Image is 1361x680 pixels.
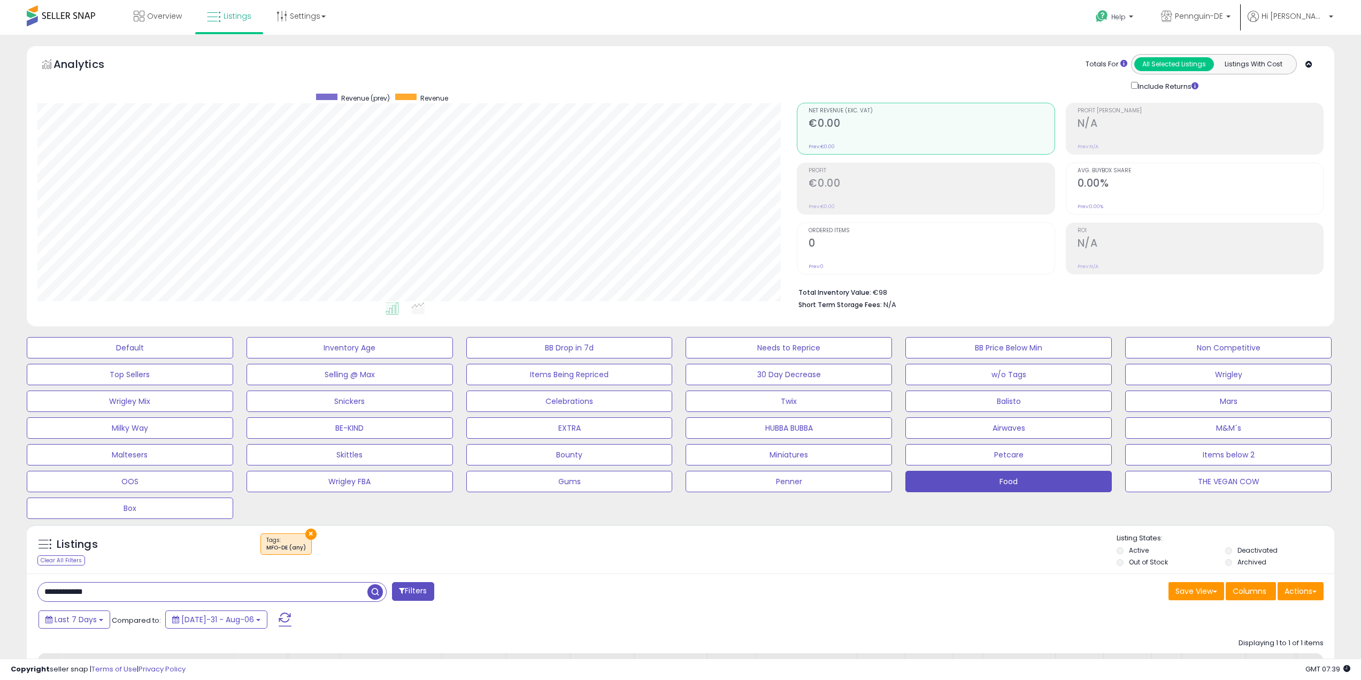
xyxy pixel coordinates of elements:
[27,471,233,492] button: OOS
[686,391,892,412] button: Twix
[905,471,1112,492] button: Food
[1233,586,1266,597] span: Columns
[305,529,317,540] button: ×
[1125,417,1332,439] button: M&M´s
[247,417,453,439] button: BE-KIND
[883,300,896,310] span: N/A
[11,664,50,674] strong: Copyright
[639,658,703,669] div: [PERSON_NAME]
[1078,117,1323,132] h2: N/A
[247,391,453,412] button: Snickers
[53,57,125,74] h5: Analytics
[466,391,673,412] button: Celebrations
[1168,582,1224,600] button: Save View
[905,444,1112,465] button: Petcare
[66,658,233,669] div: Title
[247,444,453,465] button: Skittles
[27,444,233,465] button: Maltesers
[1125,364,1332,385] button: Wrigley
[809,143,835,150] small: Prev: €0.00
[712,658,751,680] div: Ordered Items
[39,610,110,629] button: Last 7 Days
[686,471,892,492] button: Penner
[247,364,453,385] button: Selling @ Max
[147,11,182,21] span: Overview
[1125,391,1332,412] button: Mars
[420,94,448,103] span: Revenue
[1175,11,1223,21] span: Pennguin-DE
[809,263,824,270] small: Prev: 0
[798,285,1316,298] li: €98
[1078,108,1323,114] span: Profit [PERSON_NAME]
[809,117,1054,132] h2: €0.00
[266,536,306,552] span: Tags :
[1213,57,1293,71] button: Listings With Cost
[686,337,892,358] button: Needs to Reprice
[575,658,630,669] div: Min Price
[686,364,892,385] button: 30 Day Decrease
[293,658,336,669] div: Fulfillment
[798,300,882,309] b: Short Term Storage Fees:
[1129,557,1168,567] label: Out of Stock
[1078,237,1323,251] h2: N/A
[27,391,233,412] button: Wrigley Mix
[1129,546,1149,555] label: Active
[1078,143,1098,150] small: Prev: N/A
[466,444,673,465] button: Bounty
[224,11,251,21] span: Listings
[686,417,892,439] button: HUBBA BUBBA
[27,364,233,385] button: Top Sellers
[27,417,233,439] button: Milky Way
[1108,658,1147,680] div: Total Profit
[247,337,453,358] button: Inventory Age
[57,537,98,552] h5: Listings
[242,658,283,669] div: Repricing
[1095,10,1109,23] i: Get Help
[1134,57,1214,71] button: All Selected Listings
[809,168,1054,174] span: Profit
[686,444,892,465] button: Miniatures
[139,664,186,674] a: Privacy Policy
[760,658,852,669] div: Markup on Cost
[1078,263,1098,270] small: Prev: N/A
[1262,11,1326,21] span: Hi [PERSON_NAME]
[27,498,233,519] button: Box
[809,203,835,210] small: Prev: €0.00
[1186,658,1241,680] div: Cost (Exc. VAT)
[1087,2,1144,35] a: Help
[910,658,949,680] div: Total Rev.
[1125,444,1332,465] button: Items below 2
[1117,533,1334,544] p: Listing States:
[1078,177,1323,192] h2: 0.00%
[37,555,85,566] div: Clear All Filters
[466,337,673,358] button: BB Drop in 7d
[341,94,390,103] span: Revenue (prev)
[1305,664,1350,674] span: 2025-08-14 07:39 GMT
[1250,658,1291,680] div: Fulfillment Cost
[1078,168,1323,174] span: Avg. Buybox Share
[1239,638,1324,648] div: Displaying 1 to 1 of 1 items
[91,664,137,674] a: Terms of Use
[247,471,453,492] button: Wrigley FBA
[1086,59,1127,70] div: Totals For
[55,614,97,625] span: Last 7 Days
[392,582,434,601] button: Filters
[1111,12,1126,21] span: Help
[987,658,1051,680] div: Profit [PERSON_NAME]
[266,544,306,552] div: MFO-DE (any)
[798,288,871,297] b: Total Inventory Value:
[1237,557,1266,567] label: Archived
[181,614,254,625] span: [DATE]-31 - Aug-06
[809,237,1054,251] h2: 0
[165,610,267,629] button: [DATE]-31 - Aug-06
[466,364,673,385] button: Items Being Repriced
[905,391,1112,412] button: Balisto
[511,658,566,680] div: Comp. Price Threshold
[905,364,1112,385] button: w/o Tags
[11,664,186,675] div: seller snap | |
[345,658,437,669] div: Listed Price
[905,417,1112,439] button: Airwaves
[1125,337,1332,358] button: Non Competitive
[447,658,502,680] div: Current Buybox Price
[1078,203,1103,210] small: Prev: 0.00%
